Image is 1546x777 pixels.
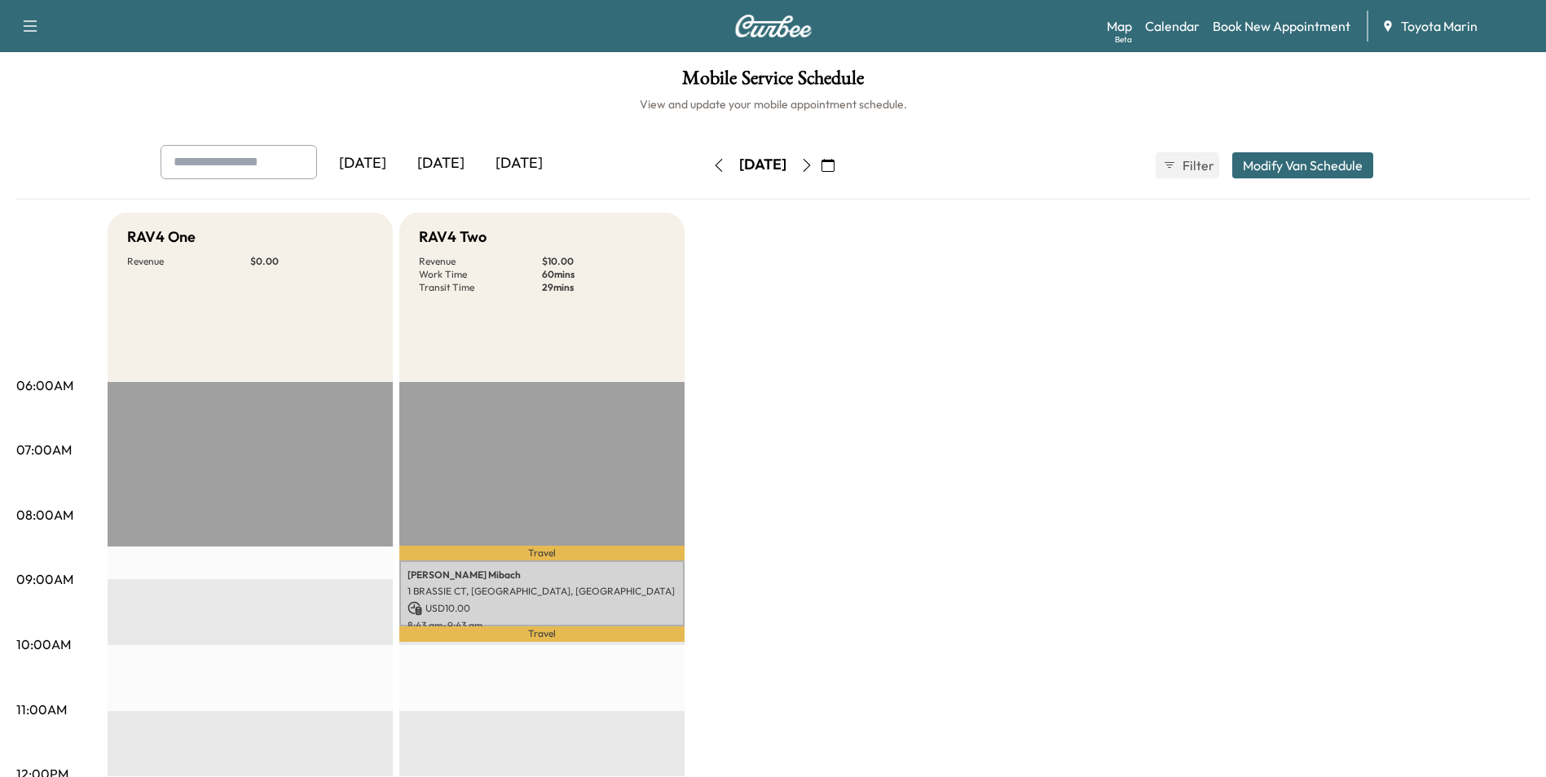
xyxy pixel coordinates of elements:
[407,585,676,598] p: 1 BRASSIE CT, [GEOGRAPHIC_DATA], [GEOGRAPHIC_DATA]
[324,145,402,182] div: [DATE]
[16,505,73,525] p: 08:00AM
[127,226,196,248] h5: RAV4 One
[16,569,73,589] p: 09:00AM
[16,634,71,654] p: 10:00AM
[402,145,480,182] div: [DATE]
[1232,152,1373,178] button: Modify Van Schedule
[542,268,665,281] p: 60 mins
[16,440,72,459] p: 07:00AM
[16,68,1530,96] h1: Mobile Service Schedule
[1145,16,1200,36] a: Calendar
[542,281,665,294] p: 29 mins
[419,281,542,294] p: Transit Time
[419,268,542,281] p: Work Time
[399,546,685,560] p: Travel
[399,626,685,642] p: Travel
[1401,16,1478,36] span: Toyota Marin
[1213,16,1350,36] a: Book New Appointment
[542,255,665,268] p: $ 10.00
[734,15,813,37] img: Curbee Logo
[250,255,373,268] p: $ 0.00
[739,155,786,175] div: [DATE]
[1107,16,1132,36] a: MapBeta
[127,255,250,268] p: Revenue
[16,375,73,395] p: 06:00AM
[16,700,67,719] p: 11:00AM
[480,145,558,182] div: [DATE]
[407,601,676,616] p: USD 10.00
[419,255,542,268] p: Revenue
[1156,152,1219,178] button: Filter
[407,619,676,632] p: 8:43 am - 9:43 am
[16,96,1530,112] h6: View and update your mobile appointment schedule.
[419,226,487,248] h5: RAV4 Two
[407,568,676,582] p: [PERSON_NAME] Mibach
[1183,156,1212,175] span: Filter
[1115,33,1132,46] div: Beta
